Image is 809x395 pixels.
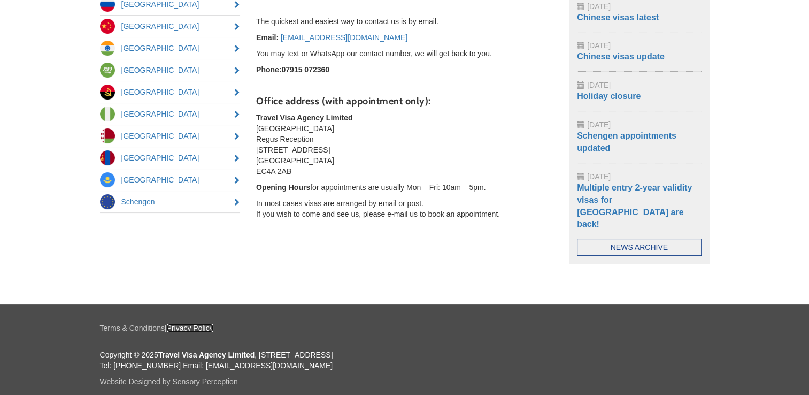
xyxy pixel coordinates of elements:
a: Terms & Conditions [100,324,165,332]
p: In most cases visas are arranged by email or post. If you wish to come and see us, please e-mail ... [256,198,553,219]
strong: Office address (with appointment only): [256,95,431,107]
p: [GEOGRAPHIC_DATA] Regus Reception [STREET_ADDRESS] [GEOGRAPHIC_DATA] EC4A 2AB [256,112,553,177]
a: Schengen appointments updated [577,131,676,153]
a: Privacy Policy [167,324,213,332]
span: [DATE] [587,81,611,89]
span: [DATE] [587,172,611,181]
strong: 07915 072360 [281,65,329,74]
a: [EMAIL_ADDRESS][DOMAIN_NAME] [281,33,407,42]
p: | [100,323,710,333]
strong: Phone: [256,65,281,74]
span: [DATE] [587,2,611,11]
a: Chinese visas latest [577,13,659,22]
a: Schengen [100,191,241,212]
a: [GEOGRAPHIC_DATA] [100,81,241,103]
a: [GEOGRAPHIC_DATA] [100,37,241,59]
p: The quickest and easiest way to contact us is by email. [256,16,553,27]
span: [DATE] [587,120,611,129]
strong: Travel Visa Agency Limited [256,113,353,122]
strong: Email: [256,33,279,42]
a: [GEOGRAPHIC_DATA] [100,59,241,81]
a: [GEOGRAPHIC_DATA] [100,147,241,169]
p: You may text or WhatsApp our contact number, we will get back to you. [256,48,553,59]
a: [GEOGRAPHIC_DATA] [100,169,241,191]
p: for appointments are usually Mon – Fri: 10am – 5pm. [256,182,553,193]
a: Chinese visas update [577,52,665,61]
span: [DATE] [587,41,611,50]
p: Copyright © 2025 , [STREET_ADDRESS] Tel: [PHONE_NUMBER] Email: [EMAIL_ADDRESS][DOMAIN_NAME] [100,350,710,371]
a: [GEOGRAPHIC_DATA] [100,125,241,147]
a: [GEOGRAPHIC_DATA] [100,103,241,125]
a: [GEOGRAPHIC_DATA] [100,16,241,37]
strong: Opening Hours [256,183,310,192]
a: News Archive [577,239,702,256]
a: Multiple entry 2-year validity visas for [GEOGRAPHIC_DATA] are back! [577,183,692,229]
strong: Travel Visa Agency Limited [158,351,255,359]
a: Holiday closure [577,92,641,101]
a: Website Designed by Sensory Perception [100,377,238,386]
